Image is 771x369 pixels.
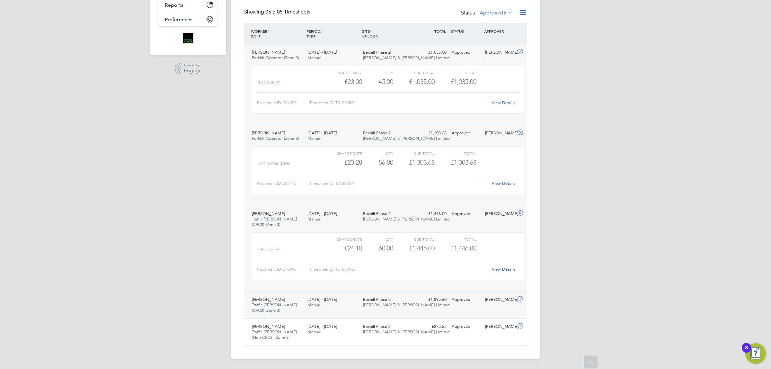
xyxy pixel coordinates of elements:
span: / [320,29,322,34]
span: Bexhill Phase 2 [363,211,391,216]
span: Standard (£/HR) [258,161,290,166]
div: QTY [362,235,393,243]
div: WORKER [249,25,305,42]
span: £1,446.00 [451,244,476,252]
div: £1,303.68 [416,128,449,139]
span: [PERSON_NAME] & [PERSON_NAME] Limited [363,302,450,308]
span: £1,303.68 [451,158,476,166]
span: Engage [184,68,202,74]
div: Sub Total [393,149,435,157]
span: Bexhill Phase 2 [363,297,391,302]
div: Placement ID: 273998 [257,264,309,274]
div: £1,303.68 [393,157,435,168]
div: Status [461,9,514,18]
span: / [370,29,371,34]
a: View Details [492,100,515,105]
span: £1,035.00 [451,78,476,85]
div: 60.00 [362,243,393,254]
span: 05 Timesheets [265,9,310,15]
div: [PERSON_NAME] [483,209,516,219]
div: Total [435,235,476,243]
span: / [267,29,269,34]
span: Manual [307,55,321,60]
div: Approved [449,209,483,219]
div: QTY [362,149,393,157]
span: BASIC (£/HR) [258,80,280,85]
span: [PERSON_NAME] [252,50,285,55]
div: Charge rate [321,69,362,76]
span: [DATE] - [DATE] [307,50,337,55]
div: Charge rate [321,149,362,157]
span: ROLE [251,34,261,39]
span: [PERSON_NAME] [252,297,285,302]
div: Approved [449,321,483,332]
span: [PERSON_NAME] & [PERSON_NAME] Limited [363,216,450,222]
div: Timesheet ID: TS1830562 [309,98,488,108]
span: Traffic [PERSON_NAME] (CPCS) (Zone 3) [252,302,297,313]
span: [PERSON_NAME] & [PERSON_NAME] Limited [363,55,450,60]
span: Manual [307,136,321,141]
button: Preferences [158,12,218,26]
span: Manual [307,302,321,308]
div: Approved [449,128,483,139]
div: £24.10 [321,243,362,254]
span: [PERSON_NAME] [252,324,285,329]
button: Open Resource Center, 8 new notifications [745,343,766,364]
div: STATUS [449,25,483,37]
div: Total [435,149,476,157]
span: Manual [307,216,321,222]
div: £23.00 [321,76,362,87]
div: 56.00 [362,157,393,168]
img: bromak-logo-retina.png [183,33,193,43]
span: [DATE] - [DATE] [307,211,337,216]
div: Placement ID: 284285 [257,98,309,108]
span: Bexhill Phase 2 [363,324,391,329]
span: Basic (£/HR) [258,247,280,251]
div: Total [435,69,476,76]
div: [PERSON_NAME] [483,321,516,332]
div: Approved [449,294,483,305]
span: TYPE [306,34,315,39]
div: APPROVER [483,25,516,37]
div: 45.00 [362,76,393,87]
span: Bexhill Phase 2 [363,130,391,136]
span: [PERSON_NAME] [252,130,285,136]
span: Bexhill Phase 2 [363,50,391,55]
div: £875.25 [416,321,449,332]
div: QTY [362,69,393,76]
div: £1,035.00 [416,47,449,58]
div: SITE [360,25,416,42]
div: 8 [745,348,748,356]
div: Timesheet ID: TS1830435 [309,264,488,274]
span: TOTAL [434,29,446,34]
span: [DATE] - [DATE] [307,297,337,302]
span: Powered by [184,63,202,68]
div: Sub Total [393,235,435,243]
span: [PERSON_NAME] & [PERSON_NAME] Limited [363,329,450,335]
span: [PERSON_NAME] & [PERSON_NAME] Limited [363,136,450,141]
div: £1,035.00 [393,76,435,87]
span: VENDOR [362,34,378,39]
span: 5 [503,10,506,16]
div: Sub Total [393,69,435,76]
div: [PERSON_NAME] [483,128,516,139]
div: [PERSON_NAME] [483,294,516,305]
span: Traffic [PERSON_NAME] (Non CPCS) (Zone 3) [252,329,297,340]
a: Go to home page [158,33,218,43]
span: Manual [307,329,321,335]
span: 05 of [265,9,277,15]
label: Approved [480,10,513,16]
div: Showing [244,9,312,15]
div: Placement ID: 287112 [257,178,309,189]
span: Reports [165,2,183,8]
span: Forklift Operator (Zone 3) [252,136,299,141]
span: [DATE] - [DATE] [307,130,337,136]
a: Powered byEngage [175,63,202,75]
div: Approved [449,47,483,58]
div: £1,895.60 [416,294,449,305]
div: [PERSON_NAME] [483,47,516,58]
div: PERIOD [305,25,360,42]
div: Timesheet ID: TS1830514 [309,178,488,189]
a: View Details [492,266,515,272]
div: £1,446.00 [416,209,449,219]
